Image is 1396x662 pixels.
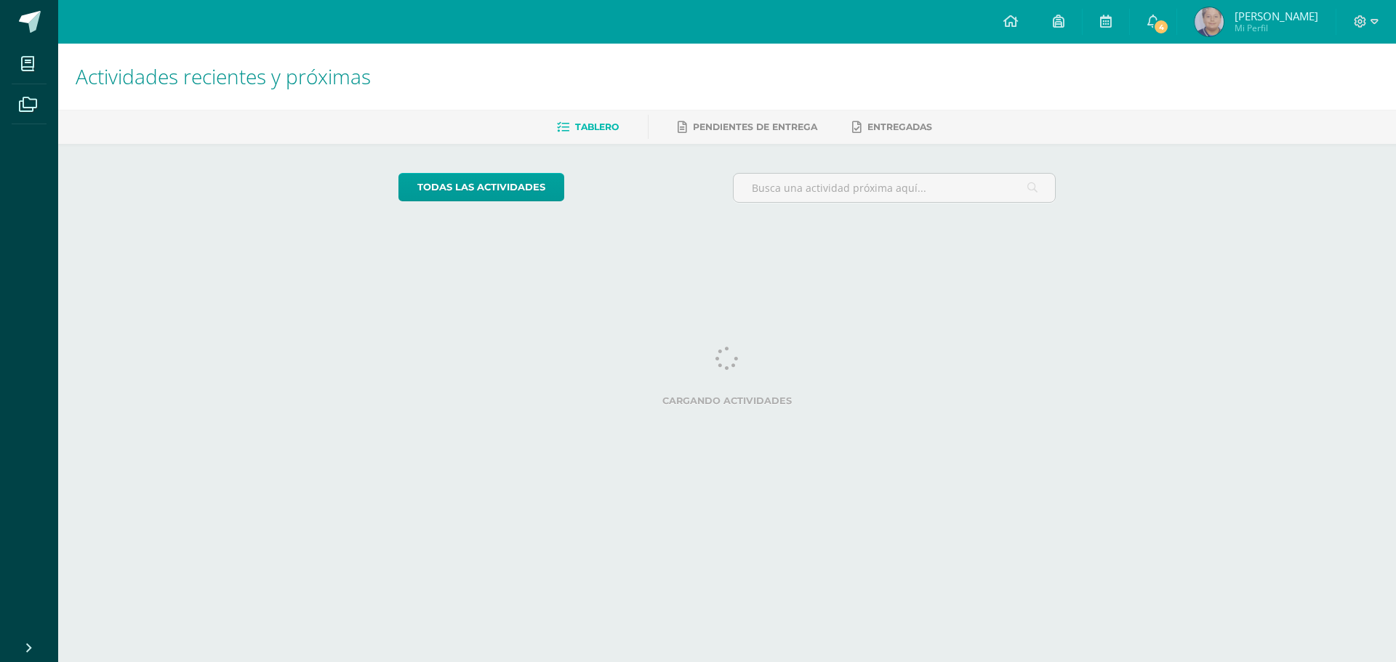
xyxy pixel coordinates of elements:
[867,121,932,132] span: Entregadas
[678,116,817,139] a: Pendientes de entrega
[1235,22,1318,34] span: Mi Perfil
[1235,9,1318,23] span: [PERSON_NAME]
[734,174,1056,202] input: Busca una actividad próxima aquí...
[76,62,371,90] span: Actividades recientes y próximas
[575,121,619,132] span: Tablero
[852,116,932,139] a: Entregadas
[557,116,619,139] a: Tablero
[693,121,817,132] span: Pendientes de entrega
[1153,19,1169,35] span: 4
[398,395,1056,406] label: Cargando actividades
[1195,7,1224,36] img: dc6003b076ad24c815c82d97044bbbeb.png
[398,173,564,201] a: todas las Actividades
